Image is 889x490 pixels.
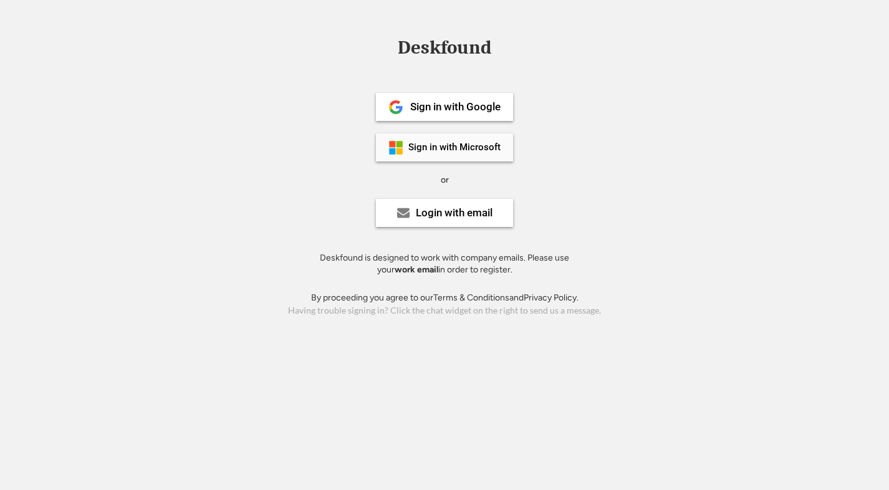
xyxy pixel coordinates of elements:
img: 1024px-Google__G__Logo.svg.png [388,100,403,115]
a: Terms & Conditions [433,292,509,303]
a: Privacy Policy. [524,292,579,303]
div: Deskfound [392,38,497,57]
div: By proceeding you agree to our and [311,292,579,304]
div: Sign in with Google [410,102,501,112]
img: ms-symbollockup_mssymbol_19.png [388,140,403,155]
div: Login with email [416,208,493,218]
div: Deskfound is designed to work with company emails. Please use your in order to register. [304,252,585,276]
div: Sign in with Microsoft [408,143,501,152]
div: or [441,174,449,186]
strong: work email [395,264,438,275]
